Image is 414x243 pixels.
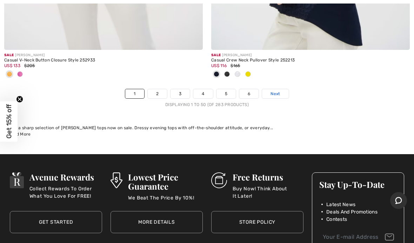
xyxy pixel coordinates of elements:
[232,69,243,80] div: Vanilla 30
[326,201,355,208] span: Latest News
[111,172,122,188] img: Lowest Price Guarantee
[4,58,203,63] div: Casual V-Neck Button Closure Style 252933
[319,180,397,189] h3: Stay Up-To-Date
[326,216,347,223] span: Contests
[271,91,280,97] span: Next
[8,125,406,131] div: Find a sharp selection of [PERSON_NAME] tops now on sale. Dressy evening tops with off-the-should...
[171,89,190,98] a: 3
[216,89,236,98] a: 5
[243,69,253,80] div: Citrus
[211,58,410,63] div: Casual Crew Neck Pullover Style 252213
[24,63,35,68] span: $205
[128,194,203,208] p: We Beat The Price By 10%!
[211,53,410,58] div: [PERSON_NAME]
[16,96,23,103] button: Close teaser
[10,172,24,188] img: Avenue Rewards
[211,53,221,57] span: Sale
[193,89,213,98] a: 4
[222,69,232,80] div: Black
[211,69,222,80] div: Midnight Blue
[148,89,167,98] a: 2
[233,185,303,199] p: Buy Now! Think About It Later!
[4,53,203,58] div: [PERSON_NAME]
[239,89,259,98] a: 6
[125,89,144,98] a: 1
[262,89,288,98] a: Next
[4,63,20,68] span: US$ 133
[8,132,31,137] span: Read More
[211,63,227,68] span: US$ 116
[128,172,203,191] h3: Lowest Price Guarantee
[29,172,102,182] h3: Avenue Rewards
[4,53,14,57] span: Sale
[211,211,303,233] a: Store Policy
[5,104,13,139] span: Get 15% off
[231,63,240,68] span: $165
[111,211,203,233] a: More Details
[233,172,303,182] h3: Free Returns
[390,192,407,210] iframe: Opens a widget where you can chat to one of our agents
[4,69,15,80] div: Apricot
[211,172,227,188] img: Free Returns
[29,185,102,199] p: Collect Rewards To Order What You Love For FREE!
[326,208,378,216] span: Deals And Promotions
[15,69,25,80] div: Bubble gum
[10,211,102,233] a: Get Started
